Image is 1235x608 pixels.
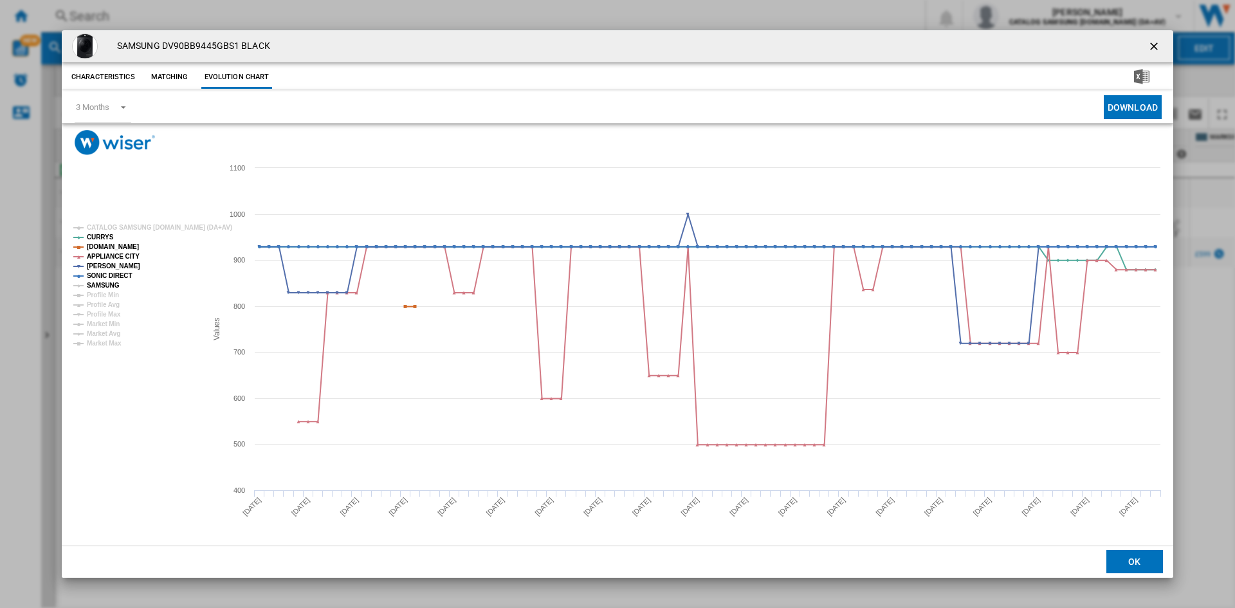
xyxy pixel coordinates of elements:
tspan: 500 [233,440,245,448]
tspan: APPLIANCE CITY [87,253,140,260]
tspan: SAMSUNG [87,282,120,289]
tspan: [DATE] [972,496,993,517]
tspan: Market Max [87,340,122,347]
button: Matching [142,66,198,89]
tspan: Market Min [87,320,120,327]
tspan: [DATE] [485,496,506,517]
img: logo_wiser_300x94.png [75,130,155,155]
div: 3 Months [76,102,109,112]
tspan: 400 [233,486,245,494]
tspan: 700 [233,348,245,356]
tspan: [DATE] [338,496,360,517]
tspan: Profile Avg [87,301,120,308]
tspan: [DATE] [679,496,700,517]
tspan: [DATE] [777,496,798,517]
tspan: [DATE] [728,496,749,517]
button: Characteristics [68,66,138,89]
tspan: CURRYS [87,234,114,241]
tspan: [DATE] [290,496,311,517]
tspan: 800 [233,302,245,310]
tspan: [DATE] [631,496,652,517]
tspan: [DATE] [436,496,457,517]
tspan: [DATE] [582,496,603,517]
md-dialog: Product popup [62,30,1173,578]
tspan: 1000 [230,210,245,218]
tspan: CATALOG SAMSUNG [DOMAIN_NAME] (DA+AV) [87,224,232,231]
tspan: 1100 [230,164,245,172]
tspan: [PERSON_NAME] [87,263,140,270]
tspan: [DATE] [874,496,895,517]
ng-md-icon: getI18NText('BUTTONS.CLOSE_DIALOG') [1148,40,1163,55]
tspan: [DATE] [1069,496,1090,517]
img: 10240453 [72,33,98,59]
tspan: [DATE] [825,496,846,517]
button: Evolution chart [201,66,273,89]
tspan: [DATE] [241,496,262,517]
button: OK [1106,550,1163,573]
tspan: Profile Min [87,291,119,299]
button: Download in Excel [1113,66,1170,89]
tspan: [DATE] [1118,496,1139,517]
tspan: [DOMAIN_NAME] [87,243,139,250]
tspan: Market Avg [87,330,120,337]
button: Download [1104,95,1162,119]
tspan: [DATE] [923,496,944,517]
tspan: SONIC DIRECT [87,272,132,279]
tspan: Profile Max [87,311,121,318]
tspan: Values [212,318,221,340]
tspan: 600 [233,394,245,402]
img: excel-24x24.png [1134,69,1149,84]
button: getI18NText('BUTTONS.CLOSE_DIALOG') [1142,33,1168,59]
tspan: [DATE] [387,496,408,517]
tspan: [DATE] [1020,496,1041,517]
tspan: 900 [233,256,245,264]
h4: SAMSUNG DV90BB9445GBS1 BLACK [111,40,270,53]
tspan: [DATE] [533,496,554,517]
